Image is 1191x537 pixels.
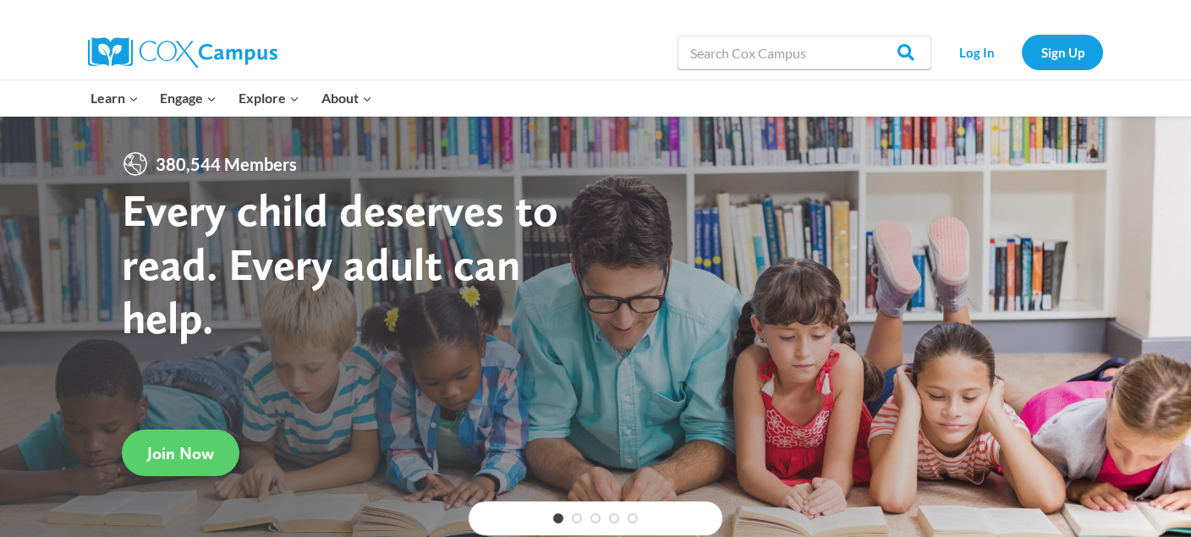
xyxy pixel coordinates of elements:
[160,87,217,109] span: Engage
[122,183,558,344] strong: Every child deserves to read. Every adult can help.
[553,513,563,523] a: 1
[628,513,638,523] a: 5
[590,513,601,523] a: 3
[239,87,299,109] span: Explore
[80,80,382,116] nav: Primary Navigation
[149,151,304,178] span: 380,544 Members
[91,87,139,109] span: Learn
[321,87,372,109] span: About
[678,36,931,69] input: Search Cox Campus
[572,513,582,523] a: 2
[88,37,277,68] img: Cox Campus
[940,35,1103,69] nav: Secondary Navigation
[1022,35,1103,69] a: Sign Up
[609,513,619,523] a: 4
[122,430,239,476] a: Join Now
[147,443,214,463] span: Join Now
[940,35,1013,69] a: Log In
